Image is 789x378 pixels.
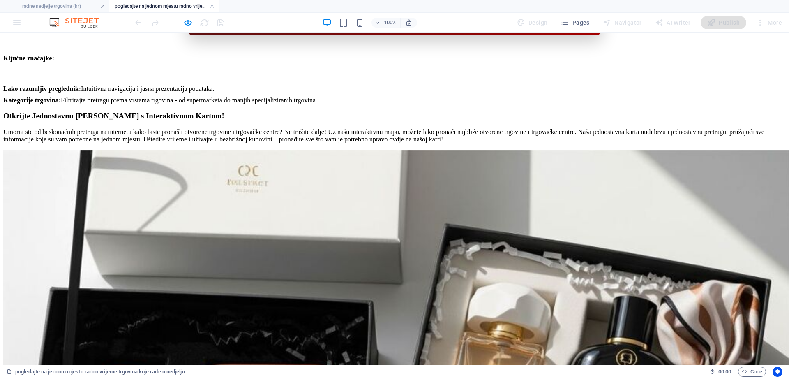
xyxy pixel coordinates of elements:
h6: 100% [384,18,397,28]
span: : [724,369,725,375]
button: Usercentrics [773,367,782,377]
h6: Session time [710,367,731,377]
img: Editor Logo [47,18,109,28]
button: Pages [557,16,593,29]
i: On resize automatically adjust zoom level to fit chosen device. [405,19,413,26]
div: Design (Ctrl+Alt+Y) [514,16,551,29]
span: 00 00 [718,367,731,377]
span: Code [742,367,762,377]
button: Code [738,367,766,377]
button: Click here to leave preview mode and continue editing [183,18,193,28]
span: Pages [561,19,589,27]
h4: pogledajte na jednom mjestu radno vrijeme trgovina koje rade u nedjelju (hr) [109,2,219,11]
button: 100% [371,18,401,28]
a: Click to cancel selection. Double-click to open Pages [7,367,185,377]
